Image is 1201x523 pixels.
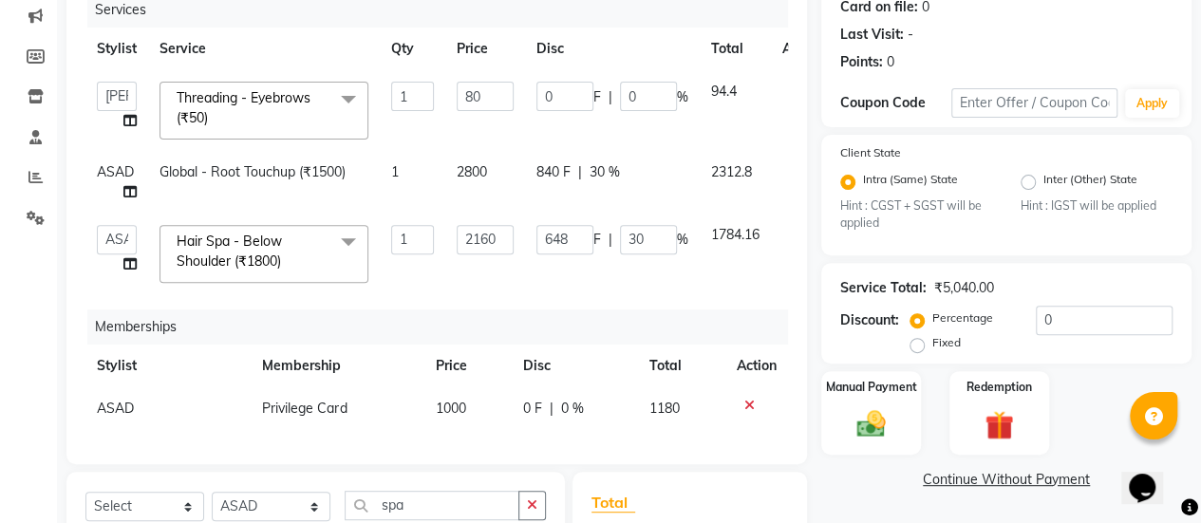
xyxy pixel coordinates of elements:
[345,491,519,520] input: Search
[609,230,612,250] span: |
[840,197,992,233] small: Hint : CGST + SGST will be applied
[711,226,760,243] span: 1784.16
[590,162,620,182] span: 30 %
[840,93,951,113] div: Coupon Code
[391,163,399,180] span: 1
[840,278,927,298] div: Service Total:
[934,278,994,298] div: ₹5,040.00
[932,309,993,327] label: Percentage
[525,28,700,70] th: Disc
[1043,171,1137,194] label: Inter (Other) State
[840,144,901,161] label: Client State
[262,400,347,417] span: Privilege Card
[725,345,788,387] th: Action
[700,28,771,70] th: Total
[445,28,525,70] th: Price
[771,28,834,70] th: Action
[593,87,601,107] span: F
[1125,89,1179,118] button: Apply
[1121,447,1182,504] iframe: chat widget
[560,399,583,419] span: 0 %
[148,28,380,70] th: Service
[609,87,612,107] span: |
[511,345,638,387] th: Disc
[677,87,688,107] span: %
[380,28,445,70] th: Qty
[87,309,802,345] div: Memberships
[97,163,134,180] span: ASAD
[457,163,487,180] span: 2800
[932,334,961,351] label: Fixed
[976,407,1023,442] img: _gift.svg
[951,88,1117,118] input: Enter Offer / Coupon Code
[85,28,148,70] th: Stylist
[840,310,899,330] div: Discount:
[177,89,310,126] span: Threading - Eyebrows (₹50)
[536,162,571,182] span: 840 F
[826,379,917,396] label: Manual Payment
[677,230,688,250] span: %
[593,230,601,250] span: F
[863,171,958,194] label: Intra (Same) State
[177,233,282,270] span: Hair Spa - Below Shoulder (₹1800)
[97,400,134,417] span: ASAD
[251,345,423,387] th: Membership
[85,345,251,387] th: Stylist
[1021,197,1173,215] small: Hint : IGST will be applied
[436,400,466,417] span: 1000
[160,163,346,180] span: Global - Root Touchup (₹1500)
[549,399,553,419] span: |
[887,52,894,72] div: 0
[638,345,725,387] th: Total
[649,400,680,417] span: 1180
[281,252,290,270] a: x
[825,470,1188,490] a: Continue Without Payment
[848,407,894,440] img: _cash.svg
[522,399,541,419] span: 0 F
[711,163,752,180] span: 2312.8
[424,345,512,387] th: Price
[908,25,913,45] div: -
[840,25,904,45] div: Last Visit:
[966,379,1032,396] label: Redemption
[578,162,582,182] span: |
[711,83,737,100] span: 94.4
[591,493,635,513] span: Total
[208,109,216,126] a: x
[840,52,883,72] div: Points:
